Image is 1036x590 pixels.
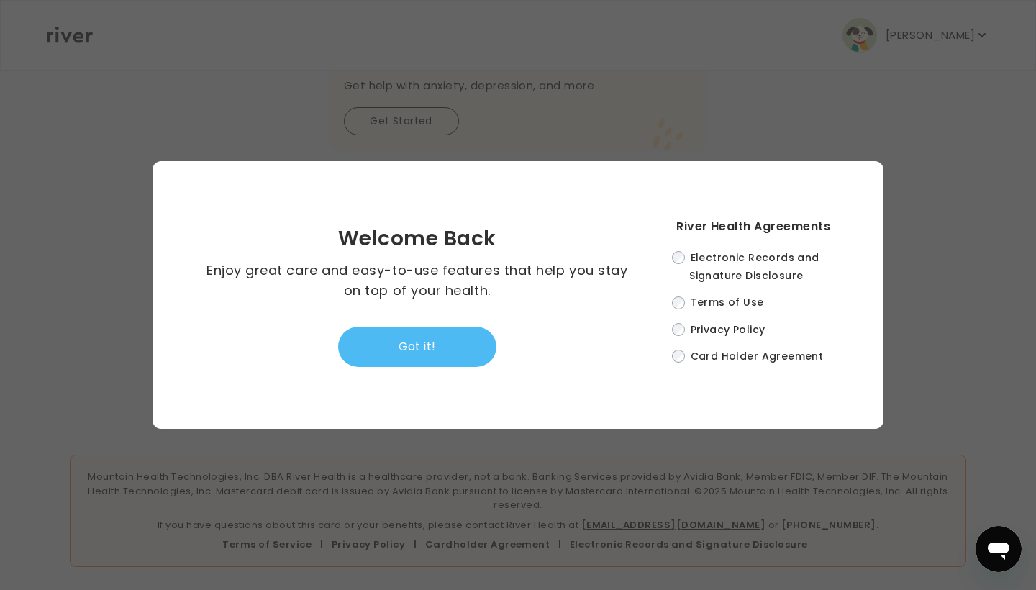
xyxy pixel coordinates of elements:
span: Terms of Use [691,296,764,310]
span: Card Holder Agreement [691,349,824,363]
span: Privacy Policy [691,322,765,337]
p: Enjoy great care and easy-to-use features that help you stay on top of your health. [205,260,629,301]
button: Got it! [338,327,496,367]
h4: River Health Agreements [676,217,855,237]
iframe: Кнопка для запуску вікна повідомлень [976,526,1022,572]
h3: Welcome Back [338,229,496,249]
span: Electronic Records and Signature Disclosure [689,250,819,283]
